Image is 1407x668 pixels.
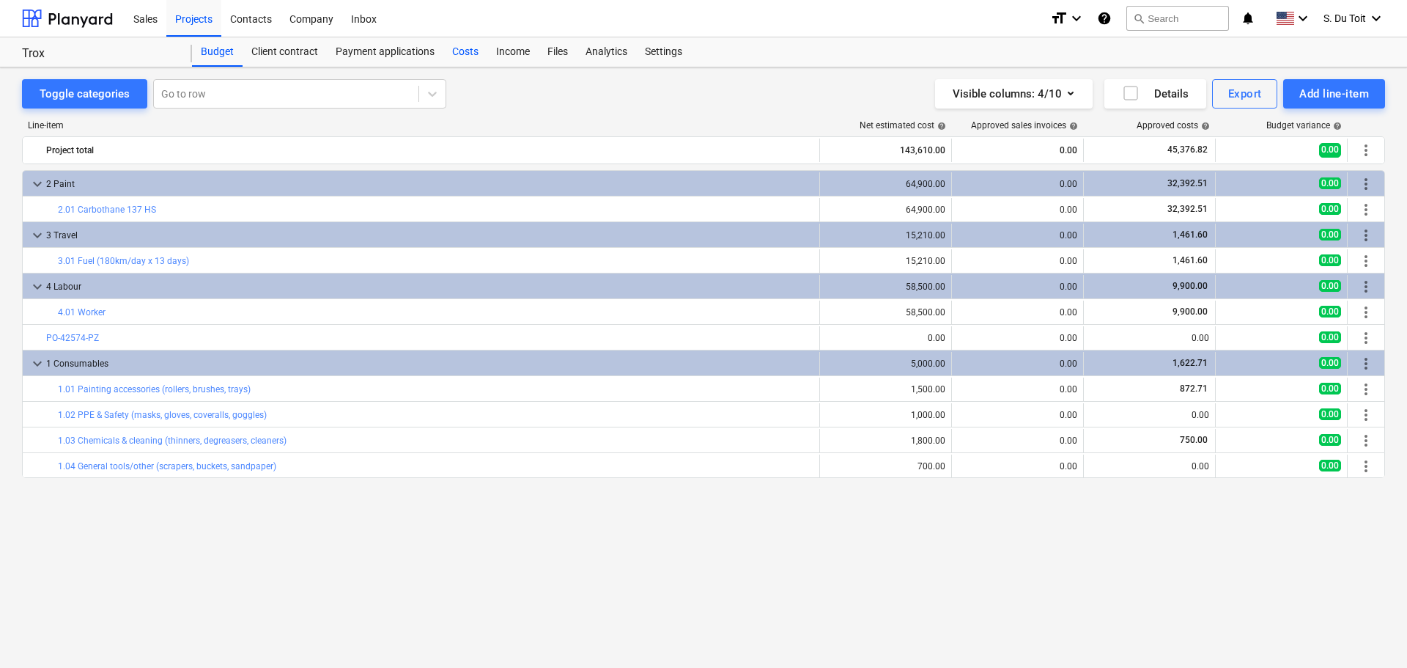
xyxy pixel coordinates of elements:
span: 1,461.60 [1171,230,1209,240]
div: Approved sales invoices [971,120,1078,131]
span: S. Du Toit [1323,12,1366,24]
span: help [1066,122,1078,131]
div: Net estimated cost [860,120,946,131]
span: More actions [1357,329,1375,347]
div: Add line-item [1299,84,1369,103]
div: Budget variance [1266,120,1342,131]
div: 15,210.00 [826,230,945,241]
span: 32,392.51 [1166,204,1209,214]
div: 4 Labour [46,275,813,298]
button: Details [1104,79,1206,109]
i: notifications [1241,10,1255,27]
div: 58,500.00 [826,282,945,292]
div: 0.00 [958,179,1077,189]
span: 0.00 [1319,460,1341,471]
div: 5,000.00 [826,359,945,369]
span: More actions [1357,175,1375,193]
span: 0.00 [1319,331,1341,343]
a: 4.01 Worker [58,307,106,318]
a: 1.02 PPE & Safety (masks, gloves, coveralls, goggles) [58,410,267,420]
div: 0.00 [958,333,1077,343]
div: 0.00 [958,205,1077,215]
div: 0.00 [1090,410,1209,420]
a: Client contract [243,37,327,67]
span: More actions [1357,227,1375,244]
span: More actions [1357,406,1375,424]
span: 750.00 [1178,435,1209,445]
div: Toggle categories [40,84,130,103]
span: More actions [1357,278,1375,296]
span: More actions [1357,142,1375,159]
div: 0.00 [958,139,1077,162]
a: Settings [636,37,691,67]
div: Line-item [22,120,821,131]
a: Income [487,37,539,67]
a: 1.01 Painting accessories (rollers, brushes, trays) [58,384,251,394]
a: Payment applications [327,37,443,67]
button: Export [1212,79,1278,109]
span: 872.71 [1178,383,1209,394]
div: 1,500.00 [826,384,945,394]
span: 9,900.00 [1171,281,1209,291]
div: 0.00 [958,230,1077,241]
a: Files [539,37,577,67]
div: 0.00 [958,410,1077,420]
span: 0.00 [1319,203,1341,215]
span: 0.00 [1319,434,1341,446]
span: 0.00 [1319,229,1341,241]
span: 1,461.60 [1171,255,1209,265]
iframe: Chat Widget [1334,598,1407,668]
div: 3 Travel [46,224,813,247]
div: 0.00 [958,307,1077,318]
div: 0.00 [826,333,945,343]
span: keyboard_arrow_down [29,355,46,372]
a: Analytics [577,37,636,67]
div: 2 Paint [46,172,813,196]
span: keyboard_arrow_down [29,175,46,193]
span: 0.00 [1319,408,1341,420]
div: Visible columns : 4/10 [953,84,1075,103]
span: help [1198,122,1210,131]
span: 0.00 [1319,177,1341,189]
div: 0.00 [1090,461,1209,471]
span: help [934,122,946,131]
span: 45,376.82 [1166,144,1209,156]
div: 0.00 [1090,333,1209,343]
a: Budget [192,37,243,67]
div: 0.00 [958,256,1077,266]
a: PO-42574-PZ [46,333,99,343]
i: format_size [1050,10,1068,27]
a: 3.01 Fuel (180km/day x 13 days) [58,256,189,266]
span: 0.00 [1319,254,1341,266]
div: Approved costs [1137,120,1210,131]
div: 1,000.00 [826,410,945,420]
a: Costs [443,37,487,67]
span: 0.00 [1319,280,1341,292]
span: 0.00 [1319,143,1341,157]
span: More actions [1357,304,1375,321]
span: More actions [1357,381,1375,398]
i: keyboard_arrow_down [1068,10,1085,27]
button: Toggle categories [22,79,147,109]
div: Details [1122,84,1189,103]
span: 0.00 [1319,383,1341,394]
span: More actions [1357,432,1375,449]
div: 0.00 [958,359,1077,369]
i: Knowledge base [1097,10,1112,27]
div: 1 Consumables [46,352,813,375]
button: Search [1126,6,1229,31]
span: More actions [1357,252,1375,270]
span: help [1330,122,1342,131]
i: keyboard_arrow_down [1367,10,1385,27]
button: Add line-item [1283,79,1385,109]
span: 0.00 [1319,357,1341,369]
span: More actions [1357,201,1375,219]
div: 0.00 [958,384,1077,394]
div: 64,900.00 [826,205,945,215]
